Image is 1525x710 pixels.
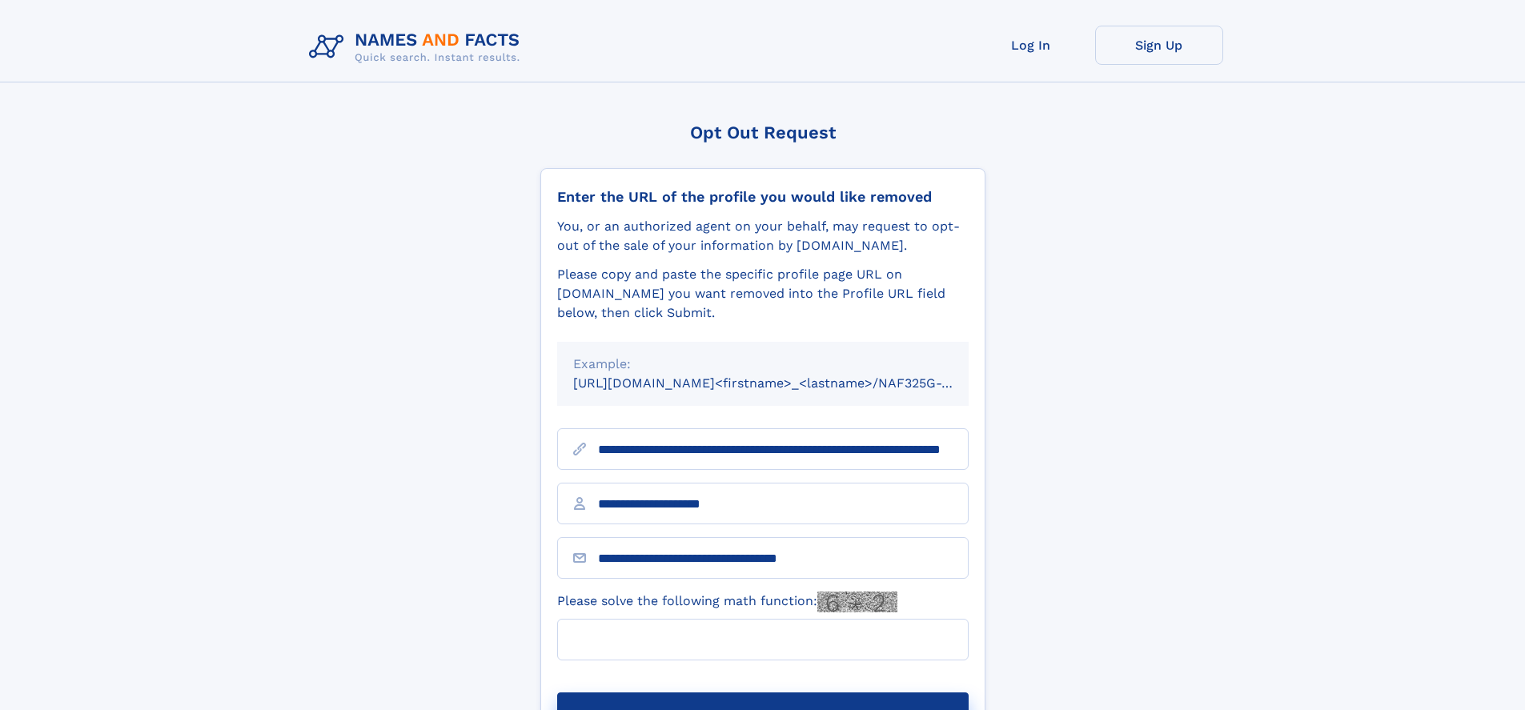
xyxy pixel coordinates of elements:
div: Opt Out Request [540,122,985,142]
a: Log In [967,26,1095,65]
label: Please solve the following math function: [557,592,897,612]
div: You, or an authorized agent on your behalf, may request to opt-out of the sale of your informatio... [557,217,969,255]
div: Please copy and paste the specific profile page URL on [DOMAIN_NAME] you want removed into the Pr... [557,265,969,323]
div: Enter the URL of the profile you would like removed [557,188,969,206]
img: Logo Names and Facts [303,26,533,69]
small: [URL][DOMAIN_NAME]<firstname>_<lastname>/NAF325G-xxxxxxxx [573,375,999,391]
div: Example: [573,355,953,374]
a: Sign Up [1095,26,1223,65]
